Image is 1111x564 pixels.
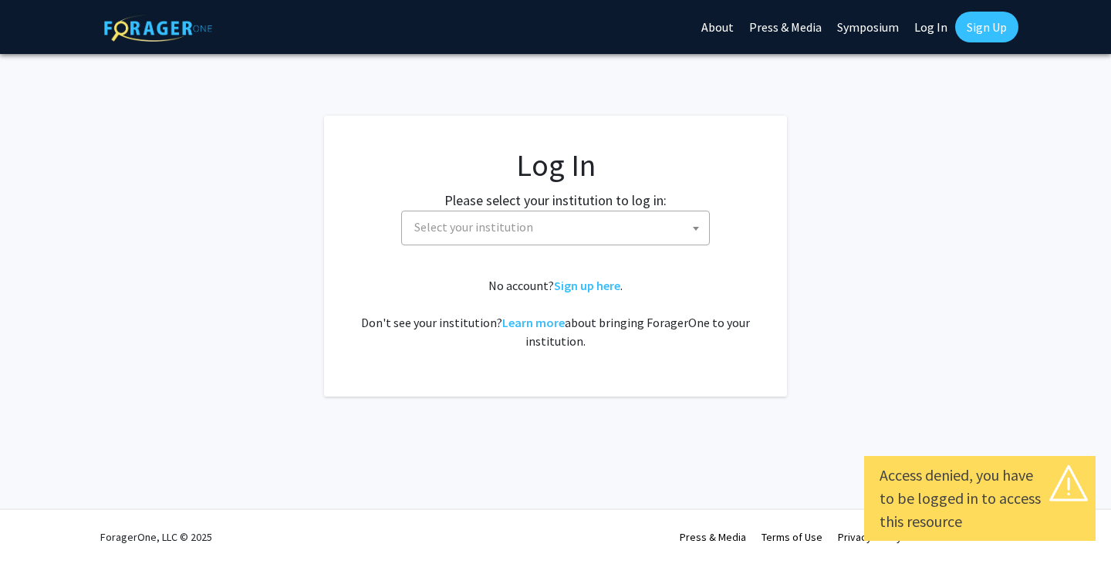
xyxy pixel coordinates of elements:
[444,190,667,211] label: Please select your institution to log in:
[680,530,746,544] a: Press & Media
[355,147,756,184] h1: Log In
[401,211,710,245] span: Select your institution
[838,530,902,544] a: Privacy Policy
[502,315,565,330] a: Learn more about bringing ForagerOne to your institution
[761,530,822,544] a: Terms of Use
[414,219,533,235] span: Select your institution
[100,510,212,564] div: ForagerOne, LLC © 2025
[355,276,756,350] div: No account? . Don't see your institution? about bringing ForagerOne to your institution.
[554,278,620,293] a: Sign up here
[955,12,1018,42] a: Sign Up
[408,211,709,243] span: Select your institution
[880,464,1080,533] div: Access denied, you have to be logged in to access this resource
[104,15,212,42] img: ForagerOne Logo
